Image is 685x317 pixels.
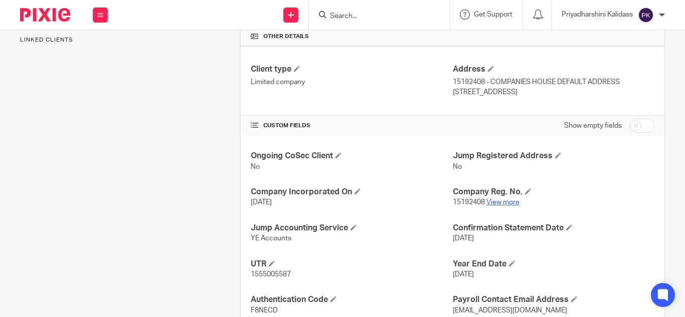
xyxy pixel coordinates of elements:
span: [EMAIL_ADDRESS][DOMAIN_NAME] [453,307,567,314]
span: [DATE] [453,271,474,278]
p: Linked clients [20,36,225,44]
h4: Authentication Code [251,294,452,305]
span: Get Support [474,11,512,18]
p: [STREET_ADDRESS] [453,87,654,97]
span: No [453,163,462,170]
a: View more [486,199,520,206]
p: 15192408 - COMPANIES HOUSE DEFAULT ADDRESS [453,77,654,87]
span: No [251,163,260,170]
h4: Confirmation Statement Date [453,223,654,233]
span: [DATE] [453,235,474,242]
h4: UTR [251,259,452,269]
img: Pixie [20,8,70,22]
h4: Address [453,64,654,75]
h4: Jump Registered Address [453,151,654,161]
h4: Ongoing CoSec Client [251,151,452,161]
span: 1555005587 [251,271,291,278]
img: svg%3E [638,7,654,23]
h4: Company Incorporated On [251,187,452,197]
span: [DATE] [251,199,272,206]
input: Search [329,12,419,21]
span: Other details [263,33,309,41]
span: F8NECD [251,307,278,314]
h4: Client type [251,64,452,75]
p: Limited company [251,77,452,87]
p: Priyadharshini Kalidass [562,10,633,20]
span: 15192408 [453,199,485,206]
h4: Company Reg. No. [453,187,654,197]
h4: Year End Date [453,259,654,269]
h4: CUSTOM FIELDS [251,122,452,130]
h4: Payroll Contact Email Address [453,294,654,305]
span: YE Accounts [251,235,291,242]
h4: Jump Accounting Service [251,223,452,233]
label: Show empty fields [564,121,622,131]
